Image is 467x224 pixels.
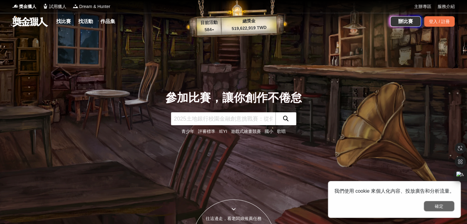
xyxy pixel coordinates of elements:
[390,16,421,27] a: 辦比賽
[193,215,275,222] div: 往這邊走，看老闆娘推薦任務
[414,3,431,10] a: 主辦專區
[197,26,222,33] p: 584 ▴
[49,3,66,10] span: 試用獵人
[334,188,454,194] span: 我們使用 cookie 來個人化內容、投放廣告和分析流量。
[219,129,227,134] a: IEYI
[72,3,79,9] img: Logo
[165,89,302,106] div: 參加比賽，讓你創作不倦怠
[42,3,49,9] img: Logo
[72,3,110,10] a: LogoDream & Hunter
[12,3,36,10] a: Logo獎金獵人
[197,19,221,26] p: 目前活動
[76,17,95,26] a: 找活動
[54,17,73,26] a: 找比賽
[198,129,215,134] a: 評審標準
[19,3,36,10] span: 獎金獵人
[79,3,110,10] span: Dream & Hunter
[424,16,455,27] div: 登入 / 註冊
[171,112,275,125] input: 2025土地銀行校園金融創意挑戰賽：從你出發 開啟智慧金融新頁
[277,129,286,134] a: 歌唱
[438,3,455,10] a: 服務介紹
[181,129,194,134] a: 青少年
[221,17,277,25] p: 總獎金
[424,201,454,211] button: 確定
[42,3,66,10] a: Logo試用獵人
[265,129,273,134] a: 國小
[98,17,118,26] a: 作品集
[12,3,18,9] img: Logo
[231,129,261,134] a: 遊戲式繪畫競賽
[221,24,277,32] p: 519,622,919 TWD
